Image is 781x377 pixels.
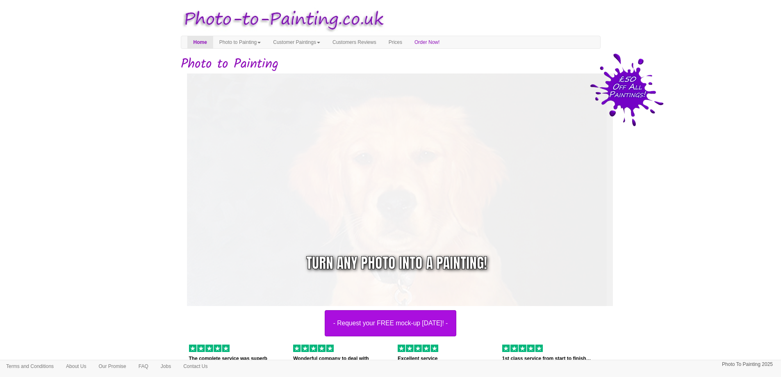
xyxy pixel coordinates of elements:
a: - Request your FREE mock-up [DATE]! - [175,73,607,336]
div: Turn any photo into a painting! [306,253,487,274]
a: Our Promise [92,360,132,372]
a: Jobs [155,360,177,372]
a: Customer Paintings [267,36,326,48]
p: 1st class service from start to finish… [502,354,594,363]
img: 5 of out 5 stars [189,345,230,352]
p: Excellent service [398,354,490,363]
p: Photo To Painting 2025 [722,360,773,369]
img: dog.jpg [187,73,619,313]
img: Photo to Painting [177,4,387,36]
a: FAQ [132,360,155,372]
p: Wonderful company to deal with [293,354,385,363]
a: Prices [383,36,408,48]
a: Contact Us [177,360,214,372]
img: 5 of out 5 stars [502,345,543,352]
a: Customers Reviews [326,36,383,48]
img: 50 pound price drop [590,53,664,126]
a: About Us [60,360,92,372]
p: The complete service was superb from… [189,354,281,372]
img: 5 of out 5 stars [398,345,438,352]
a: Order Now! [408,36,446,48]
h1: Photo to Painting [181,57,601,71]
a: Home [187,36,213,48]
img: 5 of out 5 stars [293,345,334,352]
button: - Request your FREE mock-up [DATE]! - [325,310,457,336]
a: Photo to Painting [213,36,267,48]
